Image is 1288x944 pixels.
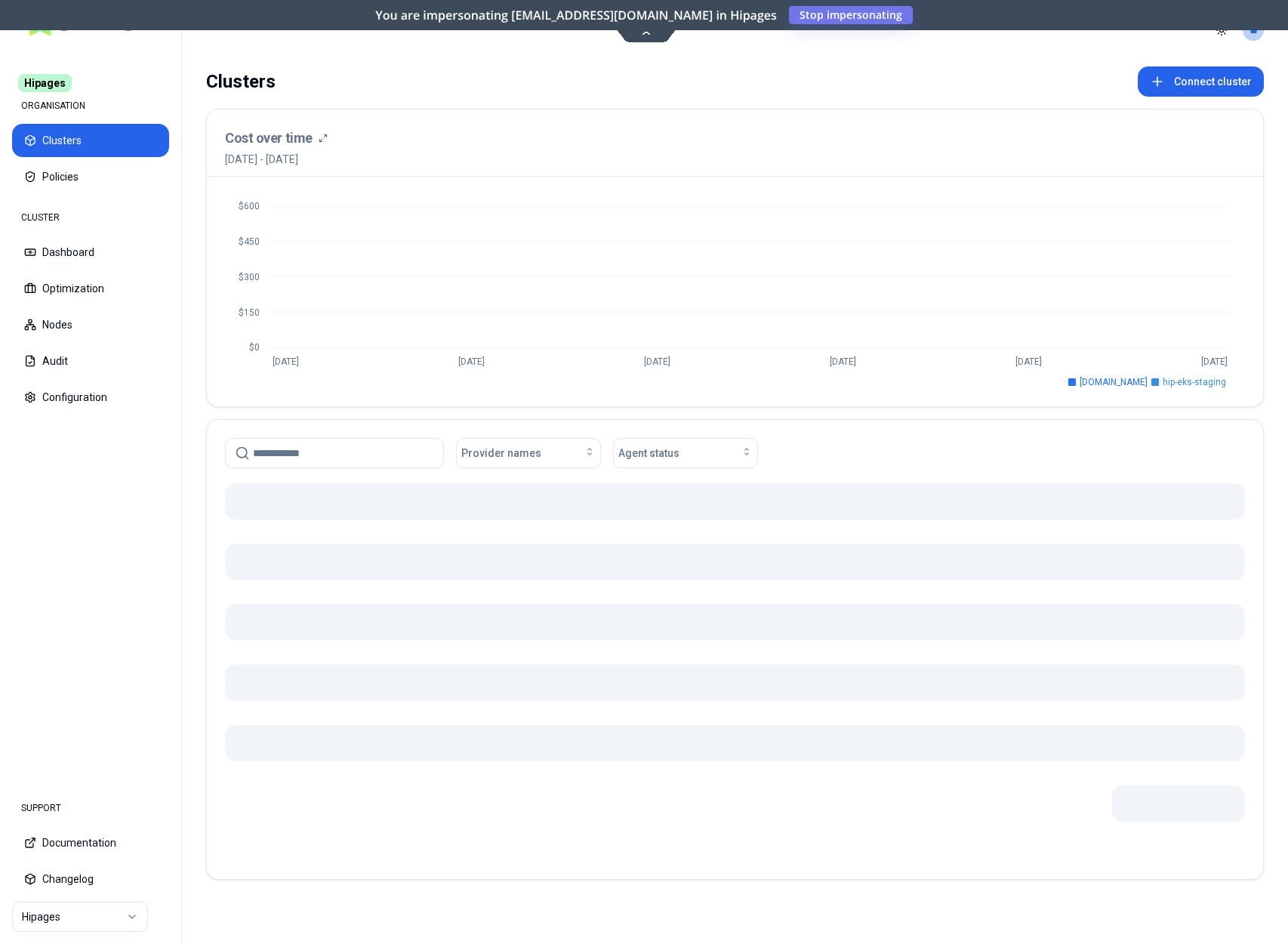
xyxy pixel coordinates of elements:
span: [DOMAIN_NAME] [1080,376,1148,388]
div: SUPPORT [12,793,169,823]
button: Audit [12,344,169,378]
button: Nodes [12,308,169,341]
h3: Cost over time [225,128,313,149]
tspan: [DATE] [1015,356,1042,367]
tspan: $300 [239,272,260,282]
span: Provider names [461,446,541,461]
span: Hipages [18,74,72,92]
div: ORGANISATION [12,91,169,121]
button: Provider names [456,438,601,468]
div: CLUSTER [12,202,169,233]
span: Agent status [618,446,679,461]
tspan: [DATE] [644,356,670,367]
span: hip-eks-staging [1163,376,1226,388]
button: Agent status [613,438,758,468]
span: [DATE] - [DATE] [225,152,328,167]
button: Documentation [12,826,169,859]
button: Optimization [12,272,169,305]
div: Clusters [206,66,276,97]
button: Changelog [12,862,169,896]
tspan: $600 [239,201,260,211]
tspan: [DATE] [458,356,485,367]
tspan: $0 [249,342,260,353]
tspan: [DATE] [830,356,856,367]
button: Policies [12,160,169,193]
tspan: $450 [239,236,260,247]
button: Dashboard [12,236,169,269]
button: Configuration [12,381,169,414]
button: Clusters [12,124,169,157]
tspan: [DATE] [1201,356,1228,367]
button: Connect cluster [1138,66,1264,97]
tspan: $150 [239,307,260,318]
tspan: [DATE] [273,356,299,367]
